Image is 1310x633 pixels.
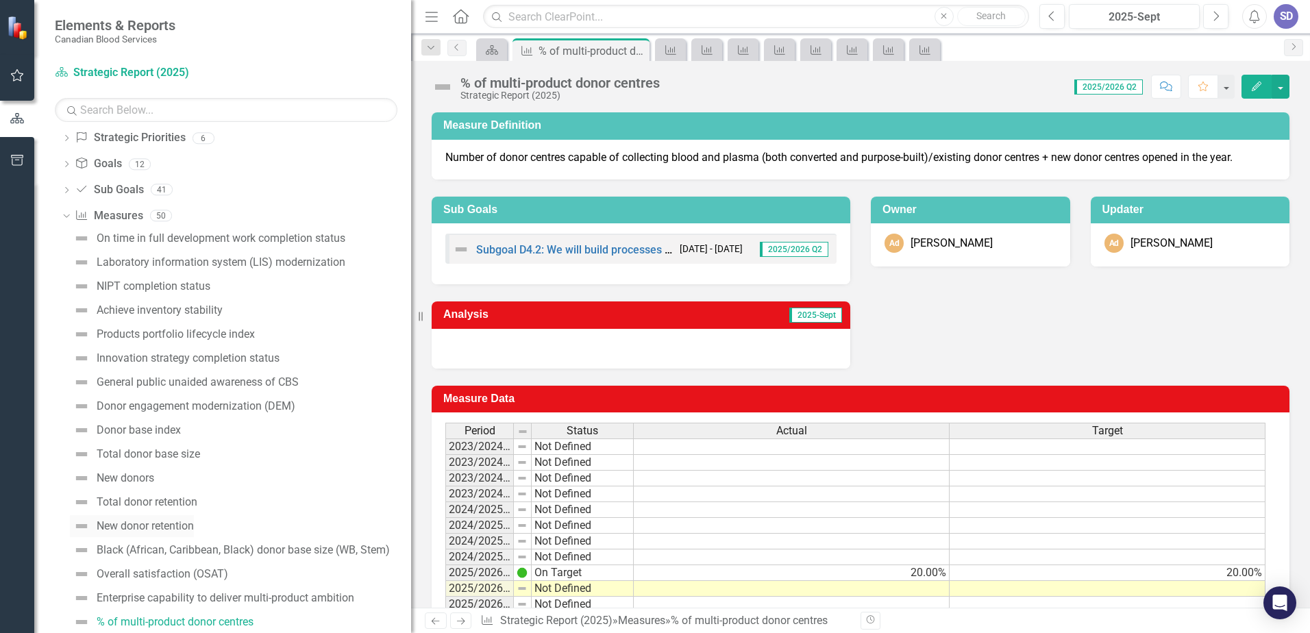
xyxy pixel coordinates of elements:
[150,210,172,222] div: 50
[97,376,299,388] div: General public unaided awareness of CBS
[73,302,90,319] img: Not Defined
[75,182,143,198] a: Sub Goals
[70,227,345,249] a: On time in full development work completion status
[532,534,634,549] td: Not Defined
[1069,4,1200,29] button: 2025-Sept
[950,565,1265,581] td: 20.00%
[73,326,90,343] img: Not Defined
[97,232,345,245] div: On time in full development work completion status
[73,230,90,247] img: Not Defined
[443,119,1283,132] h3: Measure Definition
[97,568,228,580] div: Overall satisfaction (OSAT)
[445,549,514,565] td: 2024/2025 Q4
[517,504,528,515] img: 8DAGhfEEPCf229AAAAAElFTkSuQmCC
[70,275,210,297] a: NIPT completion status
[680,243,743,256] small: [DATE] - [DATE]
[97,616,254,628] div: % of multi-product donor centres
[70,371,299,393] a: General public unaided awareness of CBS
[73,494,90,510] img: Not Defined
[445,486,514,502] td: 2023/2024 Q4
[445,150,1276,166] p: Number of donor centres capable of collecting blood and plasma (both converted and purpose-built)...
[517,441,528,452] img: 8DAGhfEEPCf229AAAAAElFTkSuQmCC
[97,496,197,508] div: Total donor retention
[567,425,598,437] span: Status
[432,76,454,98] img: Not Defined
[517,457,528,468] img: 8DAGhfEEPCf229AAAAAElFTkSuQmCC
[73,446,90,462] img: Not Defined
[70,611,254,633] a: % of multi-product donor centres
[517,536,528,547] img: 8DAGhfEEPCf229AAAAAElFTkSuQmCC
[460,90,660,101] div: Strategic Report (2025)
[70,539,390,561] a: Black (African, Caribbean, Black) donor base size (WB, Stem)
[532,502,634,518] td: Not Defined
[1263,586,1296,619] div: Open Intercom Messenger
[443,308,625,321] h3: Analysis
[882,203,1063,216] h3: Owner
[532,486,634,502] td: Not Defined
[1274,4,1298,29] button: SD
[73,518,90,534] img: Not Defined
[539,42,646,60] div: % of multi-product donor centres
[453,241,469,258] img: Not Defined
[97,592,354,604] div: Enterprise capability to deliver multi-product ambition
[75,156,121,172] a: Goals
[532,438,634,455] td: Not Defined
[476,243,1117,256] a: Subgoal D4.2: We will build processes and capabilities to rapidly expand and optimize collections...
[129,158,151,170] div: 12
[465,425,495,437] span: Period
[445,455,514,471] td: 2023/2024 Q2
[445,597,514,612] td: 2025/2026 Q3
[885,234,904,253] div: Ad
[70,563,228,585] a: Overall satisfaction (OSAT)
[517,520,528,531] img: 8DAGhfEEPCf229AAAAAElFTkSuQmCC
[73,470,90,486] img: Not Defined
[445,565,514,581] td: 2025/2026 Q1
[75,208,143,224] a: Measures
[97,304,223,316] div: Achieve inventory stability
[532,471,634,486] td: Not Defined
[760,242,828,257] span: 2025/2026 Q2
[1130,236,1213,251] div: [PERSON_NAME]
[97,448,200,460] div: Total donor base size
[517,583,528,594] img: 8DAGhfEEPCf229AAAAAElFTkSuQmCC
[445,518,514,534] td: 2024/2025 Q2
[73,422,90,438] img: Not Defined
[193,132,214,144] div: 6
[517,426,528,437] img: 8DAGhfEEPCf229AAAAAElFTkSuQmCC
[517,473,528,484] img: 8DAGhfEEPCf229AAAAAElFTkSuQmCC
[97,280,210,293] div: NIPT completion status
[1092,425,1123,437] span: Target
[55,34,175,45] small: Canadian Blood Services
[73,278,90,295] img: Not Defined
[1074,9,1195,25] div: 2025-Sept
[618,614,665,627] a: Measures
[517,551,528,562] img: 8DAGhfEEPCf229AAAAAElFTkSuQmCC
[445,438,514,455] td: 2023/2024 Q1
[532,455,634,471] td: Not Defined
[445,581,514,597] td: 2025/2026 Q2
[97,544,390,556] div: Black (African, Caribbean, Black) donor base size (WB, Stem)
[97,520,194,532] div: New donor retention
[70,515,194,537] a: New donor retention
[73,254,90,271] img: Not Defined
[55,65,226,81] a: Strategic Report (2025)
[97,328,255,340] div: Products portfolio lifecycle index
[480,613,850,629] div: » »
[70,299,223,321] a: Achieve inventory stability
[517,488,528,499] img: 8DAGhfEEPCf229AAAAAElFTkSuQmCC
[445,502,514,518] td: 2024/2025 Q1
[776,425,807,437] span: Actual
[671,614,828,627] div: % of multi-product donor centres
[70,347,280,369] a: Innovation strategy completion status
[97,424,181,436] div: Donor base index
[445,534,514,549] td: 2024/2025 Q3
[70,467,154,489] a: New donors
[70,251,345,273] a: Laboratory information system (LIS) modernization
[97,352,280,364] div: Innovation strategy completion status
[73,566,90,582] img: Not Defined
[70,443,200,465] a: Total donor base size
[73,398,90,414] img: Not Defined
[445,471,514,486] td: 2023/2024 Q3
[532,581,634,597] td: Not Defined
